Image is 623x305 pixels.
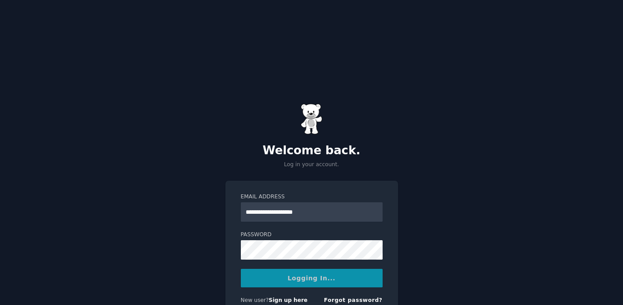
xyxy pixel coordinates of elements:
[324,297,383,303] a: Forgot password?
[225,144,398,158] h2: Welcome back.
[241,193,383,201] label: Email Address
[269,297,307,303] a: Sign up here
[301,104,323,134] img: Gummy Bear
[241,231,383,239] label: Password
[241,297,269,303] span: New user?
[225,161,398,169] p: Log in your account.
